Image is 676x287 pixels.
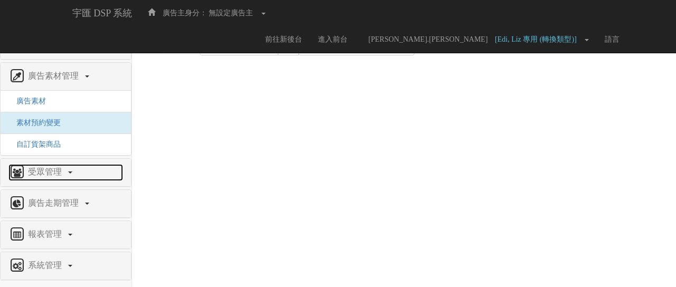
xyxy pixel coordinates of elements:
a: 廣告走期管理 [8,195,123,212]
a: 廣告素材管理 [8,68,123,85]
span: 系統管理 [25,261,67,270]
a: 受眾管理 [8,164,123,181]
span: 廣告主身分： [163,9,207,17]
span: 無設定廣告主 [209,9,253,17]
span: [PERSON_NAME].[PERSON_NAME] [363,35,493,43]
span: 受眾管理 [25,167,67,176]
span: 廣告素材管理 [25,71,84,80]
span: 廣告走期管理 [25,198,84,207]
a: [PERSON_NAME].[PERSON_NAME] [Edi, Liz 專用 (轉換類型)] [355,26,597,53]
a: 自訂貨架商品 [8,140,61,148]
span: [Edi, Liz 專用 (轉換類型)] [495,35,582,43]
a: 系統管理 [8,257,123,274]
a: 前往新後台 [257,26,310,53]
a: 廣告素材 [8,97,46,105]
a: 報表管理 [8,226,123,243]
a: 語言 [597,26,627,53]
a: 素材預約變更 [8,119,61,127]
span: 報表管理 [25,229,67,238]
a: 進入前台 [310,26,355,53]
